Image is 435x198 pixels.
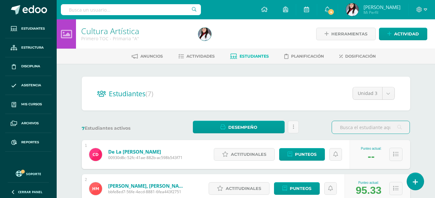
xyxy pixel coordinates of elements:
span: Soporte [26,172,41,176]
a: Estructura [5,38,52,57]
span: Mis cursos [21,102,42,107]
div: -- [368,150,374,162]
a: Dosificación [339,51,376,61]
span: [PERSON_NAME] [364,4,401,10]
a: Actitudinales [209,182,270,195]
span: Reportes [21,140,39,145]
a: Estudiantes [5,19,52,38]
span: Punteos [290,183,311,194]
a: Desempeño [193,121,285,133]
a: Cultura Artística [81,25,139,36]
span: Herramientas [331,28,367,40]
img: afafde42d4535aece34540a006e1cd36.png [198,28,211,41]
a: De la [PERSON_NAME] [108,148,183,155]
a: Disciplina [5,57,52,76]
span: Planificación [291,54,324,59]
span: Archivos [21,121,39,126]
span: Estudiantes [240,54,269,59]
a: Unidad 3 [353,87,394,99]
a: Actividades [178,51,215,61]
span: Desempeño [228,121,257,133]
span: Dosificación [345,54,376,59]
span: 7 [82,126,85,131]
img: 41ac945d6e60dc8a95b1327a6c6bf53b.png [89,148,102,161]
span: Actitudinales [226,183,261,194]
span: Asistencia [21,83,41,88]
h1: Cultura Artística [81,26,191,35]
a: Punteos [274,182,320,195]
a: Archivos [5,114,52,133]
span: Actividad [394,28,419,40]
span: Disciplina [21,64,40,69]
input: Busca un usuario... [61,4,201,15]
span: Actitudinales [231,148,266,160]
input: Busca el estudiante aquí... [332,121,410,134]
div: 2 [85,177,87,182]
span: Estructura [21,45,44,50]
a: Mis cursos [5,95,52,114]
a: Asistencia [5,76,52,95]
label: Estudiantes activos [82,125,160,131]
a: Soporte [8,169,49,178]
span: Estudiantes [21,26,45,31]
span: (7) [146,89,153,98]
a: Reportes [5,133,52,152]
a: [PERSON_NAME], [PERSON_NAME] [108,183,185,189]
span: Anuncios [140,54,163,59]
a: Herramientas [316,28,376,40]
span: Unidad 3 [358,87,377,99]
img: fc126c254b364e36daa533fe56186661.png [89,182,102,195]
span: 4 [327,8,335,15]
div: Primero TOC - Primaria 'A' [81,35,191,42]
a: Punteos [279,148,325,161]
span: Estudiantes [109,89,153,98]
img: afafde42d4535aece34540a006e1cd36.png [346,3,359,16]
a: Estudiantes [230,51,269,61]
span: 00930d8c-52fc-41ae-882b-ac598b543f71 [108,155,183,160]
span: bbfe8ed7-56fe-4ecd-8881-6fea443f2751 [108,189,185,194]
a: Actividad [379,28,427,40]
a: Anuncios [132,51,163,61]
span: Cerrar panel [18,190,43,194]
a: Planificación [284,51,324,61]
span: Mi Perfil [364,10,401,15]
span: Actividades [186,54,215,59]
a: Actitudinales [214,148,275,161]
div: Punteo actual: [361,147,382,150]
div: Punteo actual: [356,181,382,184]
div: 1 [85,143,87,148]
div: 95.33 [356,184,382,196]
span: Punteos [295,148,317,160]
